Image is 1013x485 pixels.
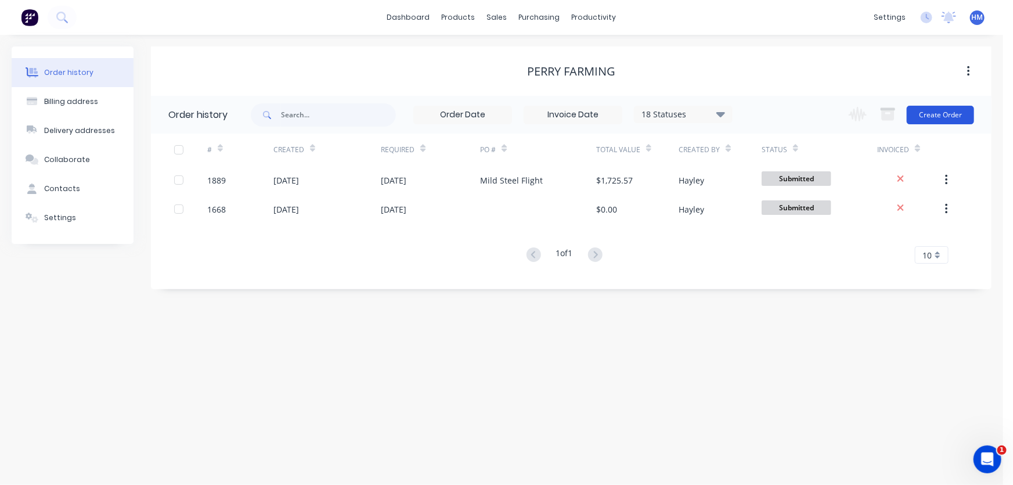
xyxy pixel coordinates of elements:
[381,174,406,186] div: [DATE]
[381,134,480,166] div: Required
[877,134,943,166] div: Invoiced
[273,134,381,166] div: Created
[12,145,134,174] button: Collaborate
[480,145,496,155] div: PO #
[273,145,304,155] div: Created
[596,134,679,166] div: Total Value
[527,64,615,78] div: Perry Farming
[480,134,596,166] div: PO #
[381,9,436,26] a: dashboard
[12,58,134,87] button: Order history
[596,145,640,155] div: Total Value
[762,134,878,166] div: Status
[635,108,732,121] div: 18 Statuses
[679,174,704,186] div: Hayley
[44,155,90,165] div: Collaborate
[281,103,396,127] input: Search...
[12,116,134,145] button: Delivery addresses
[12,203,134,232] button: Settings
[762,200,831,215] span: Submitted
[207,203,226,215] div: 1668
[922,249,932,261] span: 10
[679,203,704,215] div: Hayley
[381,203,406,215] div: [DATE]
[44,213,76,223] div: Settings
[207,145,212,155] div: #
[997,446,1007,455] span: 1
[12,174,134,203] button: Contacts
[480,174,543,186] div: Mild Steel Flight
[414,106,511,124] input: Order Date
[436,9,481,26] div: products
[513,9,566,26] div: purchasing
[566,9,622,26] div: productivity
[44,125,115,136] div: Delivery addresses
[207,134,273,166] div: #
[168,108,228,122] div: Order history
[44,96,98,107] div: Billing address
[679,145,720,155] div: Created By
[762,171,831,186] span: Submitted
[556,247,573,264] div: 1 of 1
[868,9,911,26] div: settings
[596,174,633,186] div: $1,725.57
[381,145,414,155] div: Required
[44,67,93,78] div: Order history
[481,9,513,26] div: sales
[907,106,974,124] button: Create Order
[21,9,38,26] img: Factory
[207,174,226,186] div: 1889
[524,106,622,124] input: Invoice Date
[679,134,762,166] div: Created By
[974,446,1001,473] iframe: Intercom live chat
[877,145,909,155] div: Invoiced
[762,145,787,155] div: Status
[44,184,80,194] div: Contacts
[12,87,134,116] button: Billing address
[273,174,299,186] div: [DATE]
[273,203,299,215] div: [DATE]
[972,12,983,23] span: HM
[596,203,617,215] div: $0.00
